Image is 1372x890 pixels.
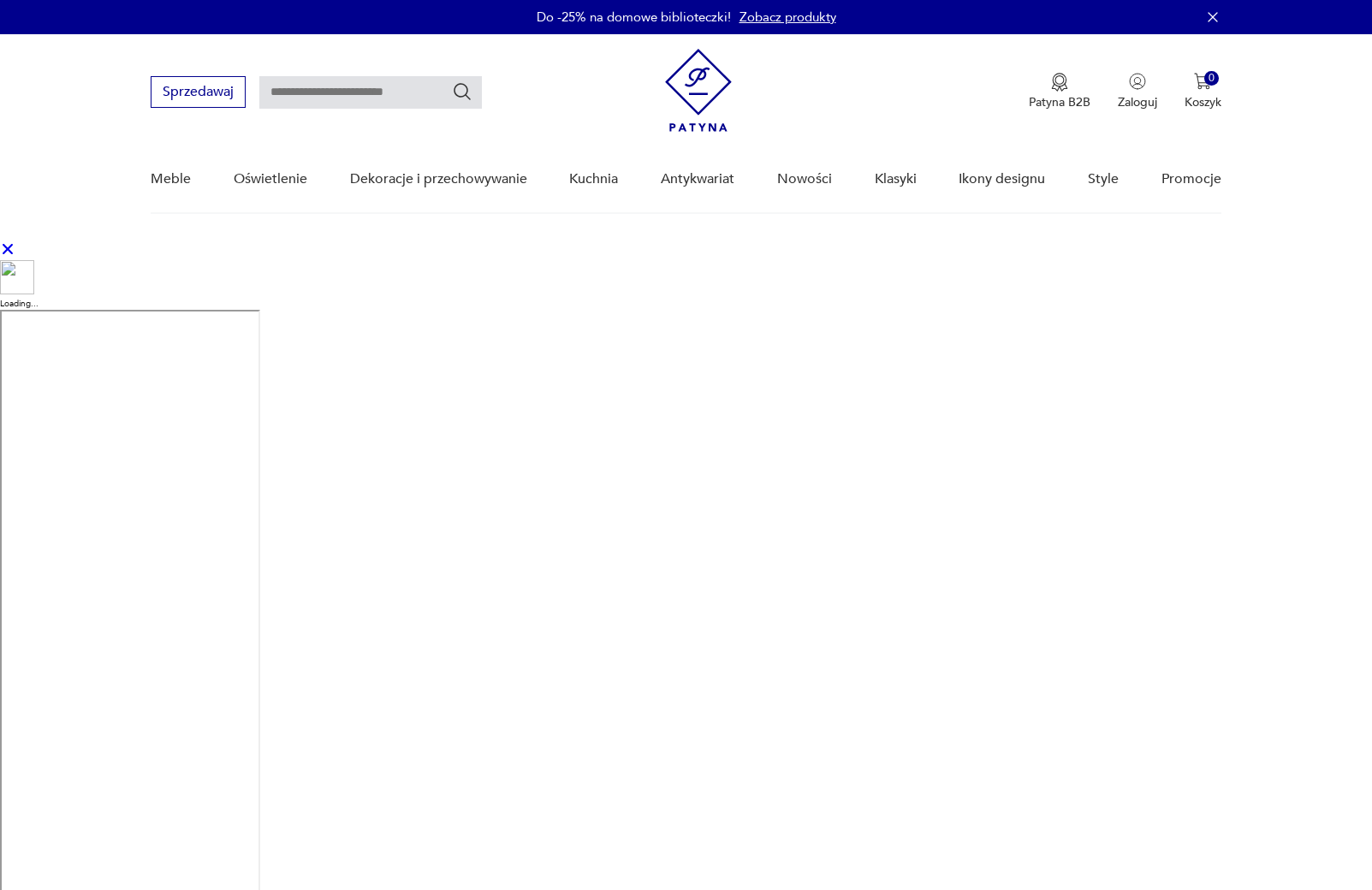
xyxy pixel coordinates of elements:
[1185,94,1221,110] p: Koszyk
[1204,71,1219,86] div: 0
[569,146,618,212] a: Kuchnia
[1088,146,1119,212] a: Style
[151,76,246,108] button: Sprzedawaj
[1118,73,1157,110] button: Zaloguj
[151,146,191,212] a: Meble
[1029,73,1090,110] button: Patyna B2B
[959,146,1045,212] a: Ikony designu
[1051,73,1068,92] img: Ikona medalu
[777,146,832,212] a: Nowości
[1161,146,1221,212] a: Promocje
[350,146,527,212] a: Dekoracje i przechowywanie
[1029,94,1090,110] p: Patyna B2B
[1029,73,1090,110] a: Ikona medaluPatyna B2B
[665,49,732,132] img: Patyna - sklep z meblami i dekoracjami vintage
[739,9,836,26] a: Zobacz produkty
[1185,73,1221,110] button: 0Koszyk
[151,87,246,99] a: Sprzedawaj
[1118,94,1157,110] p: Zaloguj
[452,81,472,102] button: Szukaj
[875,146,917,212] a: Klasyki
[661,146,734,212] a: Antykwariat
[537,9,731,26] p: Do -25% na domowe biblioteczki!
[1129,73,1146,90] img: Ikonka użytkownika
[234,146,307,212] a: Oświetlenie
[1194,73,1211,90] img: Ikona koszyka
